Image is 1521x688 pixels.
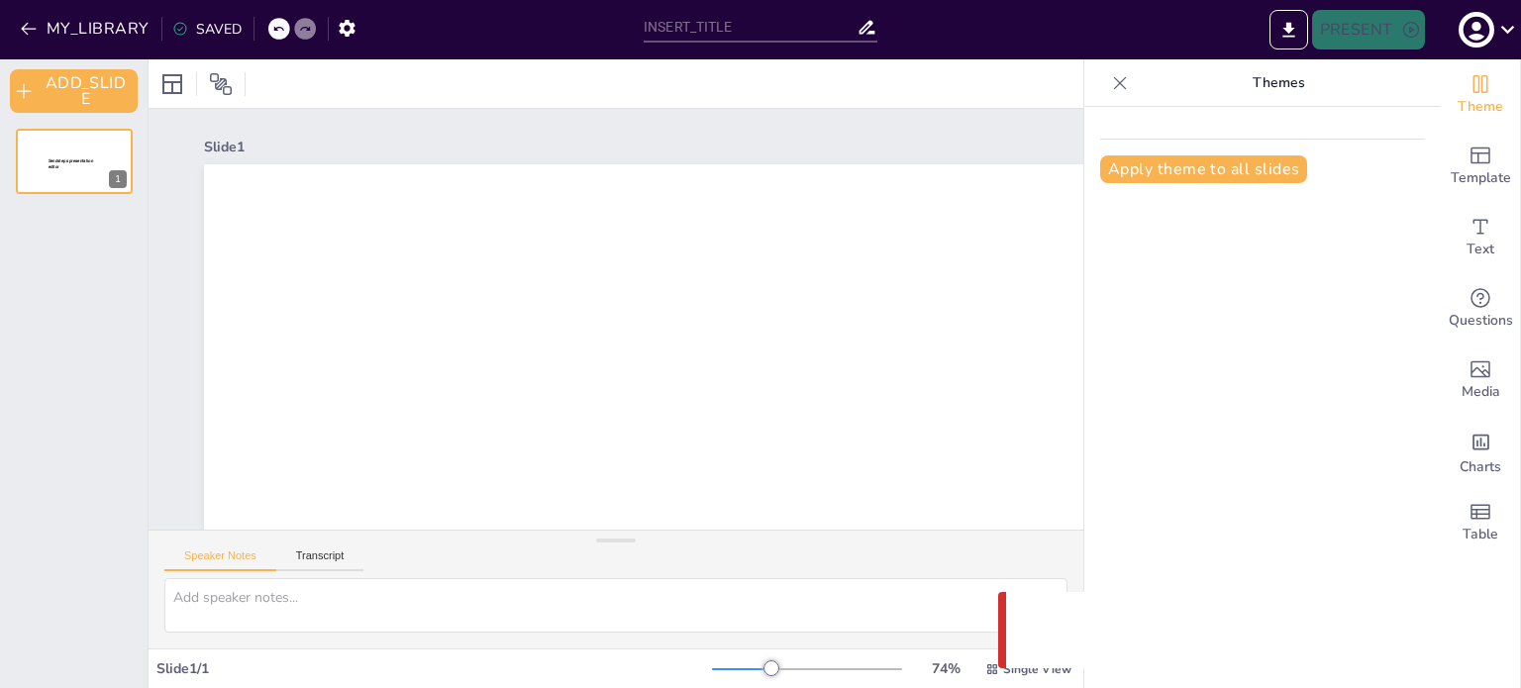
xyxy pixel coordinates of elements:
[1136,59,1421,107] p: Themes
[1312,10,1425,49] button: PRESENT
[49,158,93,169] span: Sendsteps presentation editor
[1463,524,1498,545] span: Table
[16,129,133,194] div: 1
[209,72,233,96] span: Position
[1460,456,1501,478] span: Charts
[204,138,1387,156] div: Slide 1
[1441,487,1520,558] div: Add a table
[1451,167,1511,189] span: Template
[1441,416,1520,487] div: Add charts and graphs
[156,68,188,100] div: Layout
[1467,239,1494,260] span: Text
[156,659,712,678] div: Slide 1 / 1
[164,549,276,571] button: Speaker Notes
[1441,131,1520,202] div: Add ready made slides
[1269,10,1308,49] button: EXPORT_TO_POWERPOINT
[1441,273,1520,344] div: Get real-time input from your audience
[15,13,157,45] button: MY_LIBRARY
[172,20,242,39] div: SAVED
[1100,155,1307,183] button: Apply theme to all slides
[1449,310,1513,332] span: Questions
[590,525,1128,655] span: Sendsteps presentation editor
[1462,381,1500,403] span: Media
[1062,619,1442,642] p: Something went wrong with the request. (CORS)
[276,549,364,571] button: Transcript
[1441,202,1520,273] div: Add text boxes
[109,170,127,188] div: 1
[1458,96,1503,118] span: Theme
[1441,59,1520,131] div: Change the overall theme
[922,659,969,678] div: 74 %
[644,13,857,42] input: INSERT_TITLE
[1441,344,1520,416] div: Add images, graphics, shapes or video
[10,69,138,113] button: ADD_SLIDE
